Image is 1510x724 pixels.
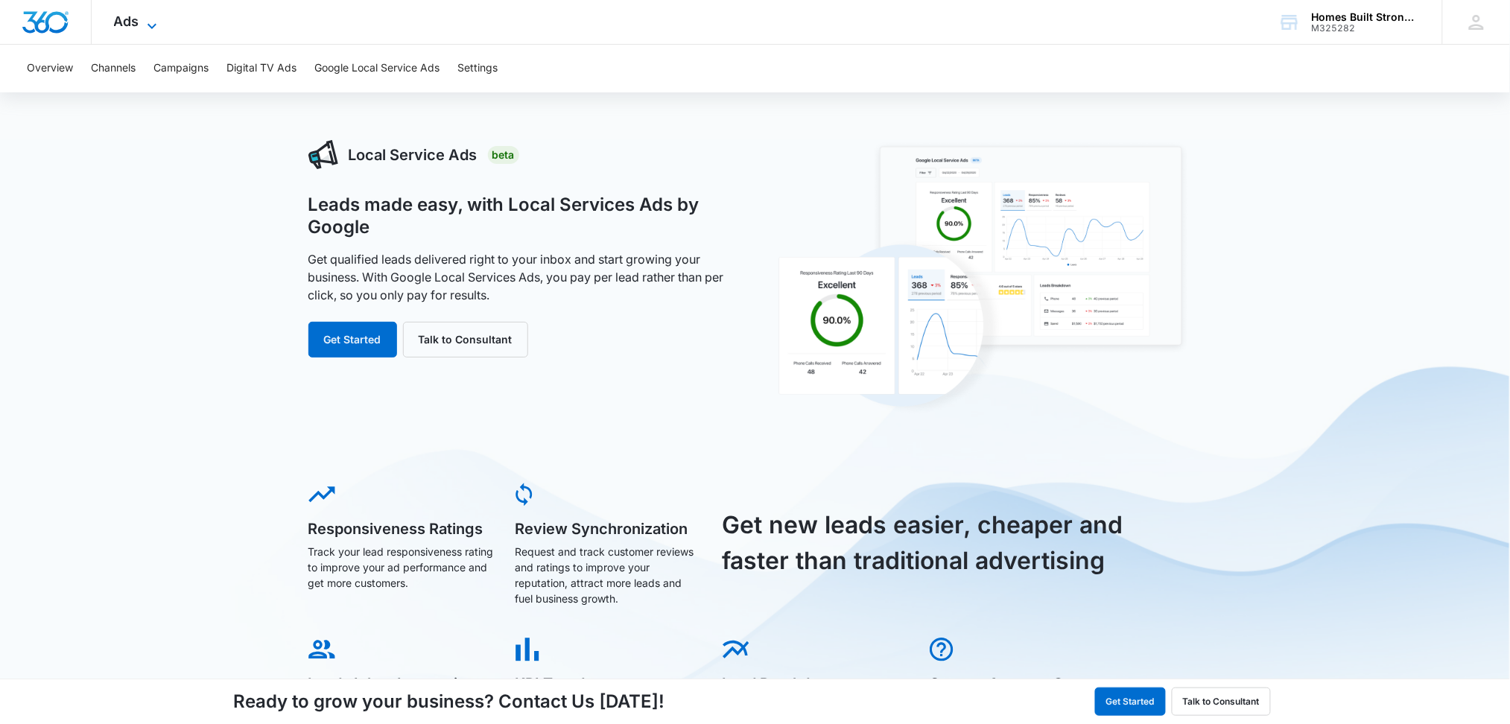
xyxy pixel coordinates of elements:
[308,194,739,238] h1: Leads made easy, with Local Services Ads by Google
[114,13,139,29] span: Ads
[516,676,702,691] h5: KPI Trends
[516,544,702,606] p: Request and track customer reviews and ratings to improve your reputation, attract more leads and...
[226,45,296,92] button: Digital TV Ads
[930,676,1116,691] h5: Custom Account Setup
[1312,11,1421,23] div: account name
[233,688,664,715] h4: Ready to grow your business? Contact Us [DATE]!
[308,544,495,591] p: Track your lead responsiveness rating to improve your ad performance and get more customers.
[308,322,397,358] button: Get Started
[1172,688,1271,716] button: Talk to Consultant
[153,45,209,92] button: Campaigns
[314,45,440,92] button: Google Local Service Ads
[516,521,702,536] h5: Review Synchronization
[1095,688,1166,716] button: Get Started
[308,521,495,536] h5: Responsiveness Ratings
[403,322,528,358] button: Talk to Consultant
[457,45,498,92] button: Settings
[91,45,136,92] button: Channels
[349,144,478,166] h3: Local Service Ads
[488,146,519,164] div: Beta
[1312,23,1421,34] div: account id
[27,45,73,92] button: Overview
[308,676,495,691] h5: Leads Inbox Integration
[723,507,1141,579] h3: Get new leads easier, cheaper and faster than traditional advertising
[723,676,909,691] h5: Lead Breakdown
[308,250,739,304] p: Get qualified leads delivered right to your inbox and start growing your business. With Google Lo...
